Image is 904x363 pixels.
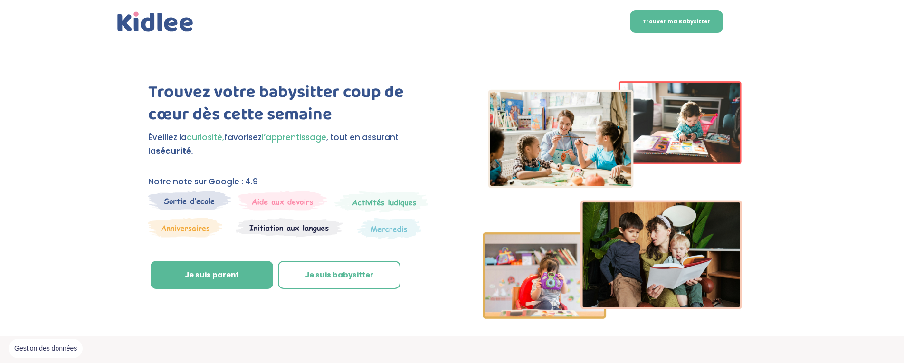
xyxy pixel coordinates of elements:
[238,191,327,211] img: weekends
[148,191,231,210] img: Sortie decole
[148,81,436,131] h1: Trouvez votre babysitter coup de cœur dès cette semaine
[148,175,436,189] p: Notre note sur Google : 4.9
[630,10,723,33] a: Trouver ma Babysitter
[483,81,742,319] img: Imgs-2
[262,132,326,143] span: l’apprentissage
[156,145,193,157] strong: sécurité.
[148,131,436,158] p: Éveillez la favorisez , tout en assurant la
[236,218,343,238] img: Atelier thematique
[334,191,428,213] img: Mercredi
[278,261,400,289] a: Je suis babysitter
[151,261,273,289] a: Je suis parent
[9,339,83,359] button: Gestion des données
[115,10,196,35] a: Kidlee Logo
[148,218,222,238] img: Anniversaire
[115,10,196,35] img: logo_kidlee_bleu
[14,344,77,353] span: Gestion des données
[357,218,421,239] img: Thematique
[592,19,601,25] img: Français
[187,132,224,143] span: curiosité,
